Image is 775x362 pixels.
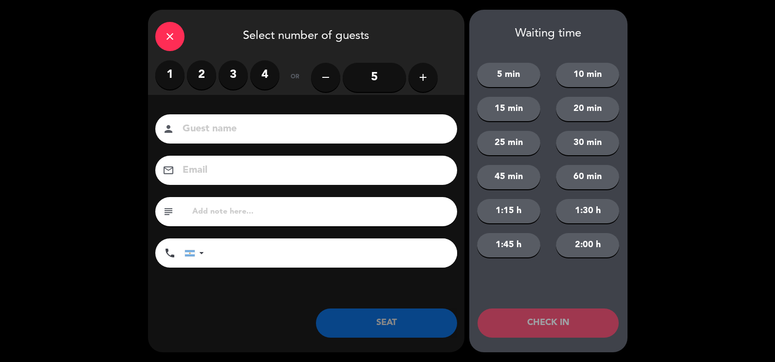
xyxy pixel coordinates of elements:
button: add [408,63,438,92]
button: 15 min [477,97,540,121]
div: Waiting time [469,27,627,41]
input: Add note here... [191,205,450,218]
i: remove [320,72,332,83]
button: 1:45 h [477,233,540,257]
button: remove [311,63,340,92]
label: 3 [219,60,248,90]
button: 30 min [556,131,619,155]
button: 45 min [477,165,540,189]
i: email [163,164,174,176]
i: phone [164,247,176,259]
input: Guest name [182,121,444,138]
button: 2:00 h [556,233,619,257]
div: Argentina: +54 [185,239,207,267]
i: person [163,123,174,135]
button: 10 min [556,63,619,87]
button: SEAT [316,308,457,338]
div: or [279,60,311,94]
input: Email [182,162,444,179]
button: CHECK IN [478,308,619,338]
i: add [417,72,429,83]
button: 25 min [477,131,540,155]
button: 1:15 h [477,199,540,223]
button: 1:30 h [556,199,619,223]
i: subject [163,206,174,217]
i: close [164,31,176,42]
label: 4 [250,60,279,90]
button: 20 min [556,97,619,121]
button: 60 min [556,165,619,189]
label: 2 [187,60,216,90]
label: 1 [155,60,185,90]
button: 5 min [477,63,540,87]
div: Select number of guests [148,10,464,60]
